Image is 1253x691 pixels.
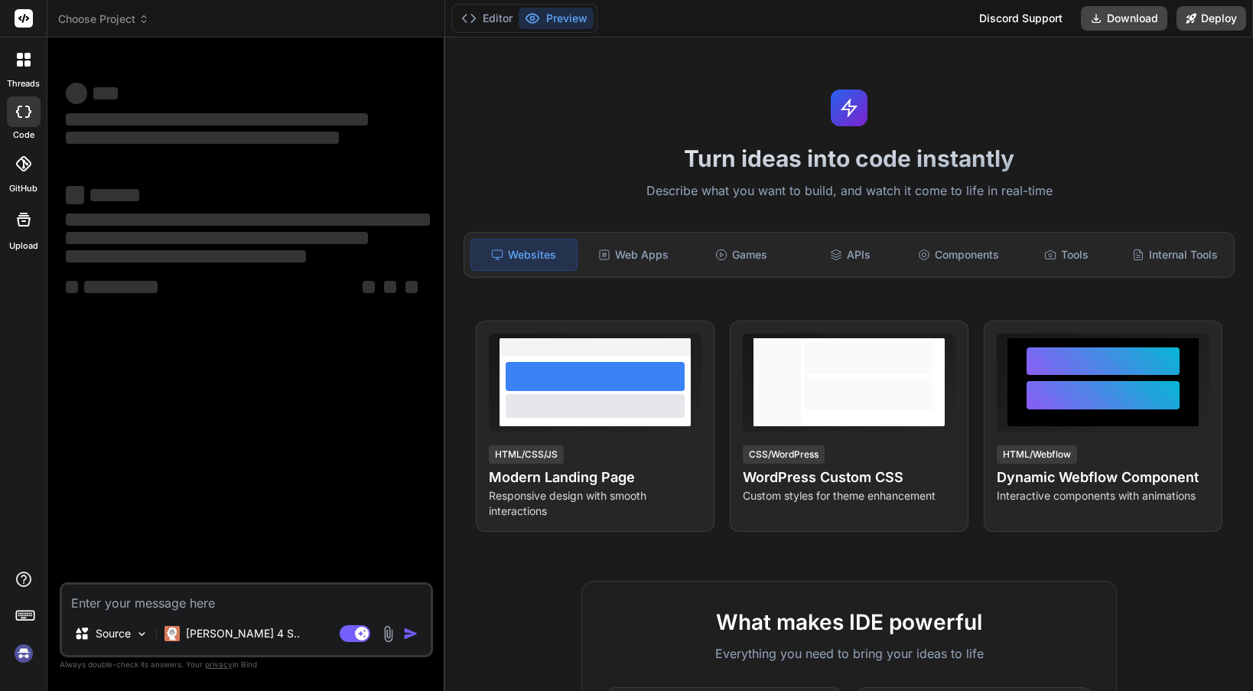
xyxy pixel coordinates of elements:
[90,189,139,201] span: ‌
[489,445,564,464] div: HTML/CSS/JS
[1014,239,1120,271] div: Tools
[96,626,131,641] p: Source
[997,445,1077,464] div: HTML/Webflow
[9,240,38,253] label: Upload
[7,77,40,90] label: threads
[164,626,180,641] img: Claude 4 Sonnet
[66,113,368,125] span: ‌
[997,488,1209,504] p: Interactive components with animations
[906,239,1011,271] div: Components
[66,232,368,244] span: ‌
[66,186,84,204] span: ‌
[135,627,148,640] img: Pick Models
[970,6,1072,31] div: Discord Support
[186,626,300,641] p: [PERSON_NAME] 4 S..
[688,239,794,271] div: Games
[384,281,396,293] span: ‌
[743,467,955,488] h4: WordPress Custom CSS
[93,87,118,99] span: ‌
[403,626,418,641] img: icon
[9,182,37,195] label: GitHub
[205,660,233,669] span: privacy
[519,8,594,29] button: Preview
[1177,6,1246,31] button: Deploy
[581,239,686,271] div: Web Apps
[470,239,578,271] div: Websites
[743,488,955,504] p: Custom styles for theme enhancement
[58,11,149,27] span: Choose Project
[797,239,903,271] div: APIs
[84,281,158,293] span: ‌
[607,606,1092,638] h2: What makes IDE powerful
[66,213,430,226] span: ‌
[60,657,433,672] p: Always double-check its answers. Your in Bind
[489,467,701,488] h4: Modern Landing Page
[454,145,1244,172] h1: Turn ideas into code instantly
[66,132,339,144] span: ‌
[363,281,375,293] span: ‌
[489,488,701,519] p: Responsive design with smooth interactions
[11,640,37,667] img: signin
[1122,239,1228,271] div: Internal Tools
[66,250,306,262] span: ‌
[454,181,1244,201] p: Describe what you want to build, and watch it come to life in real-time
[405,281,418,293] span: ‌
[997,467,1209,488] h4: Dynamic Webflow Component
[66,83,87,104] span: ‌
[743,445,825,464] div: CSS/WordPress
[379,625,397,643] img: attachment
[607,644,1092,663] p: Everything you need to bring your ideas to life
[1081,6,1167,31] button: Download
[66,281,78,293] span: ‌
[13,129,34,142] label: code
[455,8,519,29] button: Editor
